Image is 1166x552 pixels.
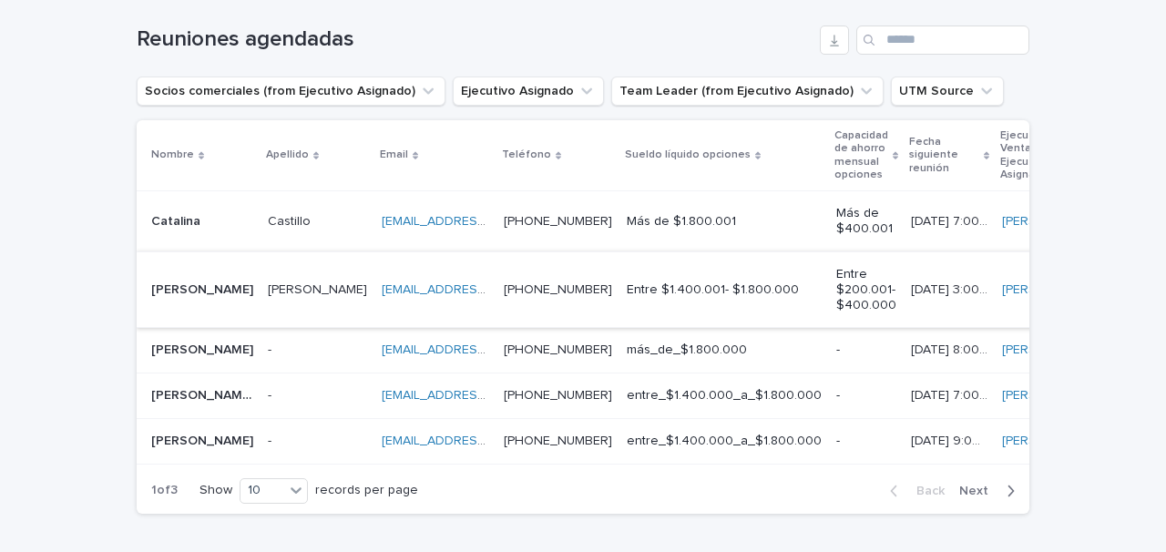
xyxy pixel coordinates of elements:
a: [EMAIL_ADDRESS][DOMAIN_NAME] [382,434,588,447]
a: [PHONE_NUMBER] [504,215,612,228]
p: entre_$1.400.000_a_$1.800.000 [627,434,822,449]
p: - [268,384,275,404]
p: [PERSON_NAME] [268,279,371,298]
p: Ejecutivos de Ventas (from Ejecutivo Asignado) [1000,126,1101,186]
a: [PHONE_NUMBER] [504,343,612,356]
p: Sueldo líquido opciones [625,145,751,165]
button: Socios comerciales (from Ejecutivo Asignado) [137,77,445,106]
button: Next [952,483,1029,499]
a: [EMAIL_ADDRESS][DOMAIN_NAME] [382,389,588,402]
button: Back [875,483,952,499]
a: [PHONE_NUMBER] [504,434,612,447]
p: 21/8/2025 3:00 PM [911,279,991,298]
div: 10 [240,481,284,500]
p: Email [380,145,408,165]
p: Nombre [151,145,194,165]
a: [EMAIL_ADDRESS][DOMAIN_NAME] [382,343,588,356]
p: Entre $1.400.001- $1.800.000 [627,282,822,298]
p: 21/8/2025 7:00 PM [911,210,991,230]
p: Entre $200.001- $400.000 [836,267,896,312]
p: Fecha siguiente reunión [909,132,979,179]
h1: Reuniones agendadas [137,26,813,53]
p: 20/8/2025 7:00 AM [911,384,991,404]
p: records per page [315,483,418,498]
p: Catalina [151,210,204,230]
p: Eduardo Karmy Butto [151,339,257,358]
p: - [268,430,275,449]
p: 20/8/2025 8:00 PM [911,339,991,358]
p: 1 of 3 [137,468,192,513]
span: Back [905,485,945,497]
p: Más de $1.800.001 [627,214,822,230]
p: - [836,342,896,358]
p: - [836,388,896,404]
button: Team Leader (from Ejecutivo Asignado) [611,77,884,106]
a: [EMAIL_ADDRESS][DOMAIN_NAME] [382,283,588,296]
button: Ejecutivo Asignado [453,77,604,106]
p: más_de_$1.800.000 [627,342,822,358]
p: [PERSON_NAME] [151,279,257,298]
p: - [836,434,896,449]
input: Search [856,26,1029,55]
button: UTM Source [891,77,1004,106]
p: Teléfono [502,145,551,165]
p: - [268,339,275,358]
p: 19/8/2025 9:00 PM [911,430,991,449]
p: Castillo [268,210,314,230]
p: Capacidad de ahorro mensual opciones [834,126,888,186]
a: [PHONE_NUMBER] [504,283,612,296]
a: [PHONE_NUMBER] [504,389,612,402]
span: Next [959,485,999,497]
p: Show [199,483,232,498]
p: Apellido [266,145,309,165]
p: Más de $400.001 [836,206,896,237]
p: entre_$1.400.000_a_$1.800.000 [627,388,822,404]
p: maría Cecilia Sainz de la Peña Rodriguez [151,384,257,404]
a: [EMAIL_ADDRESS][DOMAIN_NAME] [382,215,588,228]
p: Rodrigo Alonso Bastias Urrutia [151,430,257,449]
